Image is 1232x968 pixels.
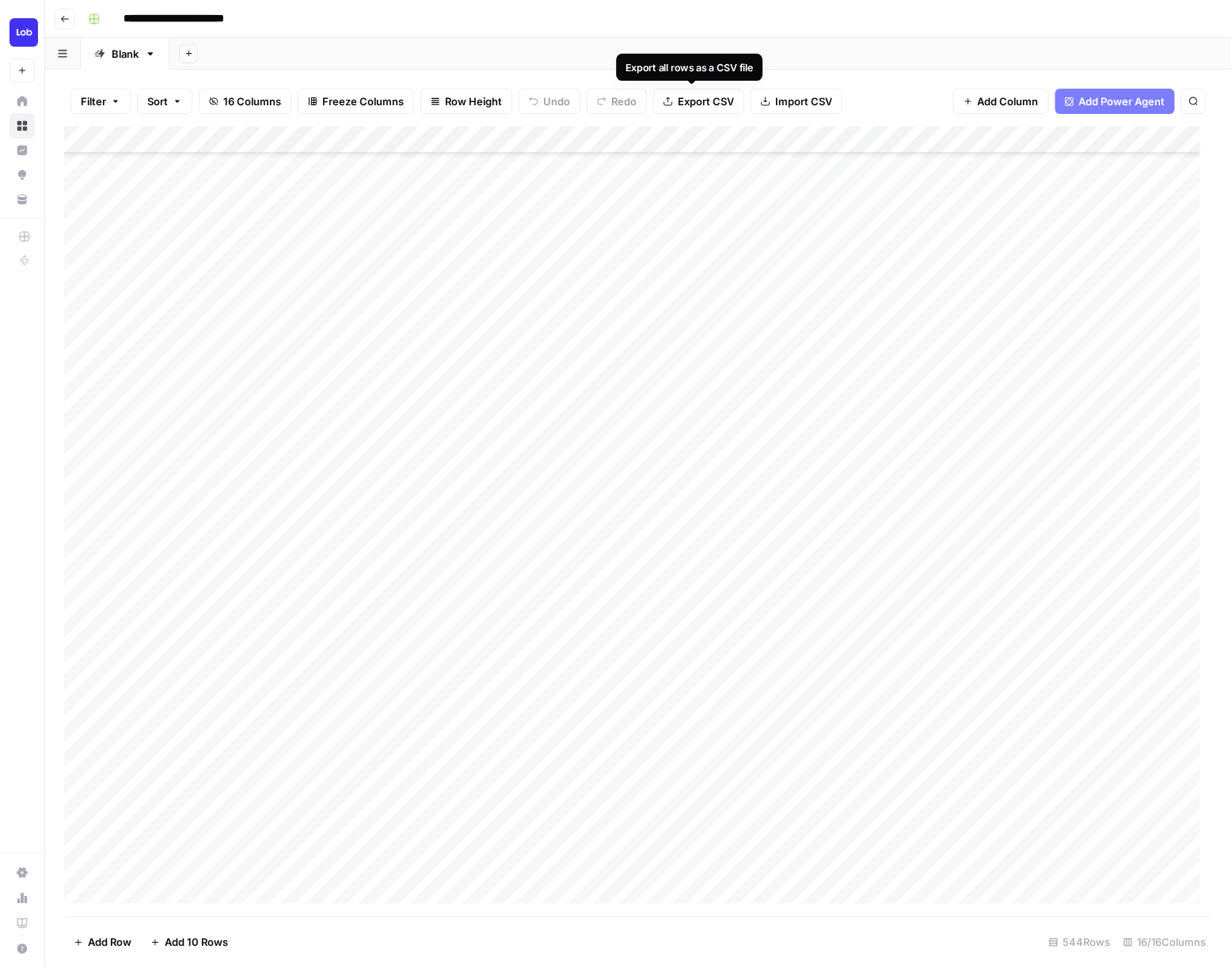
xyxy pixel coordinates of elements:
a: Your Data [10,187,35,212]
div: 544 Rows [1043,930,1117,955]
span: Add Power Agent [1079,93,1165,109]
a: Settings [10,860,35,886]
span: Add Column [978,93,1039,109]
span: Filter [81,93,106,109]
span: Import CSV [775,93,832,109]
span: Export CSV [678,93,734,109]
a: Blank [81,38,169,70]
a: Learning Hub [10,911,35,936]
button: Filter [70,89,131,114]
button: Add 10 Rows [141,930,238,955]
div: Export all rows as a CSV file [626,60,754,75]
button: Freeze Columns [298,89,414,114]
span: Freeze Columns [322,93,404,109]
button: Undo [519,89,580,114]
span: Add Row [88,935,131,951]
span: Sort [147,93,168,109]
button: Row Height [420,89,512,114]
a: Insights [10,138,35,163]
button: Add Power Agent [1055,89,1175,114]
button: Add Column [953,89,1049,114]
span: Undo [543,93,570,109]
a: Home [10,89,35,114]
div: Blank [112,46,139,62]
span: Row Height [445,93,502,109]
button: Redo [587,89,647,114]
a: Opportunities [10,162,35,188]
a: Browse [10,113,35,139]
button: Help + Support [10,936,35,962]
button: Import CSV [751,89,842,114]
span: Redo [611,93,637,109]
img: Lob Logo [10,18,38,47]
div: 16/16 Columns [1117,930,1213,955]
span: 16 Columns [223,93,281,109]
button: Sort [137,89,192,114]
span: Add 10 Rows [165,935,228,951]
a: Usage [10,886,35,911]
button: Workspace: Lob [10,13,35,52]
button: Export CSV [653,89,744,114]
button: Add Row [64,930,141,955]
button: 16 Columns [199,89,291,114]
